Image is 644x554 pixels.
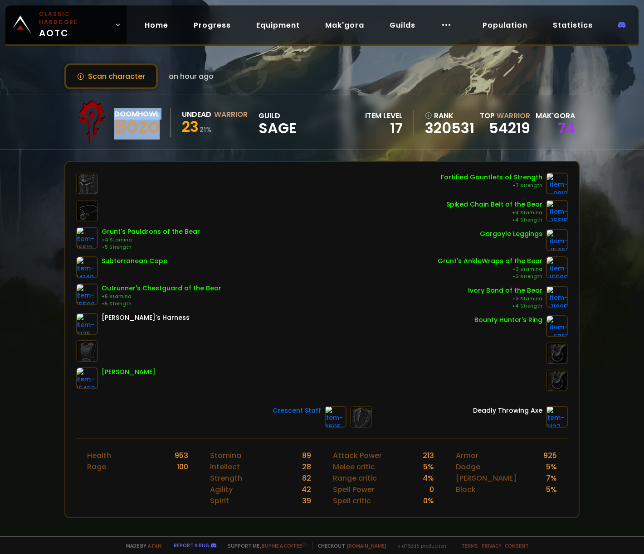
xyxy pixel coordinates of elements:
a: Classic HardcoreAOTC [5,5,127,44]
div: +4 Strength [446,217,542,224]
div: Block [456,484,476,495]
div: [PERSON_NAME] [456,472,517,484]
a: Buy me a coffee [262,542,307,549]
div: +5 Strength [102,244,200,251]
div: rank [425,110,474,121]
span: Sage [259,121,297,135]
img: item-9813 [546,173,568,194]
small: 21 % [200,125,212,134]
img: item-15515 [546,200,568,222]
img: item-15451 [546,229,568,251]
div: Mak'gora [536,110,575,121]
div: +3 Stamina [438,266,542,273]
img: item-6505 [325,406,346,428]
div: 28 [302,461,311,472]
div: 89 [302,450,311,461]
span: AOTC [39,10,111,40]
div: [PERSON_NAME]'s Harness [102,313,190,323]
div: +4 Stamina [446,209,542,217]
div: +3 Strength [438,273,542,280]
div: Gargoyle Leggings [480,229,542,239]
span: Warrior [497,111,530,121]
div: 925 [543,450,557,461]
div: Spell critic [333,495,371,506]
div: Undead [182,109,211,120]
div: Bózo [114,120,160,133]
div: Stamina [210,450,241,461]
div: 5 % [546,484,557,495]
div: 74 [536,121,575,135]
a: a fan [148,542,161,549]
div: 213 [423,450,434,461]
div: Attack Power [333,450,382,461]
div: Armor [456,450,478,461]
div: Fortified Gauntlets of Strength [441,173,542,182]
img: item-14149 [76,256,98,278]
a: Home [137,16,176,34]
div: Rage [87,461,106,472]
a: Guilds [382,16,423,34]
a: Privacy [482,542,501,549]
div: 100 [177,461,188,472]
a: 320531 [425,121,474,135]
img: item-15506 [546,256,568,278]
div: Range critic [333,472,377,484]
div: Warrior [214,109,248,120]
div: [PERSON_NAME] [102,367,156,377]
div: Subterranean Cape [102,256,167,266]
span: an hour ago [169,71,214,82]
div: 953 [175,450,188,461]
div: +4 Strength [468,303,542,310]
span: 23 [182,116,199,137]
img: item-3137 [546,406,568,428]
div: Spirit [210,495,229,506]
div: 4 % [423,472,434,484]
div: +4 Stamina [102,236,200,244]
div: Bounty Hunter's Ring [474,315,542,325]
div: guild [259,110,297,135]
div: 82 [302,472,311,484]
a: Mak'gora [318,16,371,34]
div: Spell Power [333,484,375,495]
div: Dodge [456,461,480,472]
div: 5 % [423,461,434,472]
div: Intellect [210,461,240,472]
div: 0 [429,484,434,495]
div: Spiked Chain Belt of the Bear [446,200,542,209]
div: Melee critic [333,461,375,472]
span: Made by [121,542,161,549]
small: Classic Hardcore [39,10,111,26]
img: item-5351 [546,315,568,337]
div: +5 Strength [102,300,221,308]
img: item-6125 [76,313,98,335]
div: Deadly Throwing Axe [473,406,542,415]
div: 17 [365,121,403,135]
a: Statistics [546,16,600,34]
span: v. d752d5 - production [392,542,446,549]
div: Top [480,110,530,121]
div: Outrunner's Chestguard of the Bear [102,284,221,293]
div: Ivory Band of the Bear [468,286,542,295]
img: item-15500 [76,284,98,305]
img: item-15513 [76,227,98,249]
span: Support me, [222,542,307,549]
span: Checkout [312,542,386,549]
div: 0 % [423,495,434,506]
img: item-11995 [546,286,568,308]
div: item level [365,110,403,121]
a: Progress [186,16,238,34]
div: Grunt's AnkleWraps of the Bear [438,256,542,266]
div: +7 Strength [441,182,542,189]
div: 39 [302,495,311,506]
div: Grunt's Pauldrons of the Bear [102,227,200,236]
div: Crescent Staff [273,406,321,415]
a: Consent [505,542,529,549]
div: 7 % [546,472,557,484]
a: Equipment [249,16,307,34]
a: 54219 [489,118,530,138]
button: Scan character [64,63,158,89]
img: item-15453 [76,367,98,389]
div: 5 % [546,461,557,472]
div: 42 [302,484,311,495]
a: Population [475,16,535,34]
